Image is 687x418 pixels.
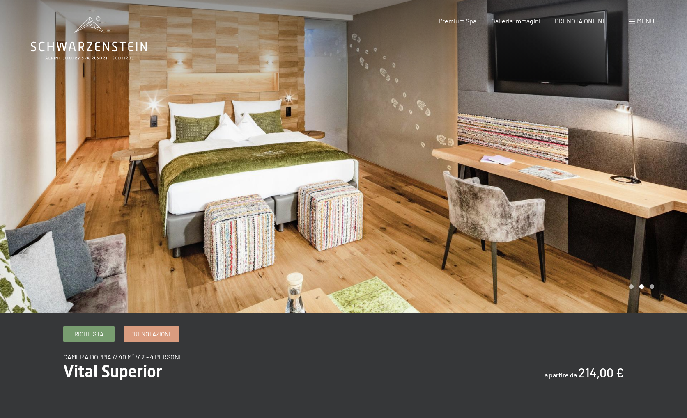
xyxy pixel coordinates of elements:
span: Prenotazione [130,330,172,338]
a: Prenotazione [124,326,179,342]
a: Richiesta [64,326,114,342]
span: Vital Superior [63,362,162,381]
a: Premium Spa [439,17,476,25]
span: Menu [637,17,654,25]
b: 214,00 € [578,365,624,380]
span: camera doppia // 40 m² // 2 - 4 persone [63,353,183,361]
span: a partire da [545,371,577,379]
span: Richiesta [74,330,103,338]
a: PRENOTA ONLINE [555,17,607,25]
a: Galleria immagini [491,17,540,25]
